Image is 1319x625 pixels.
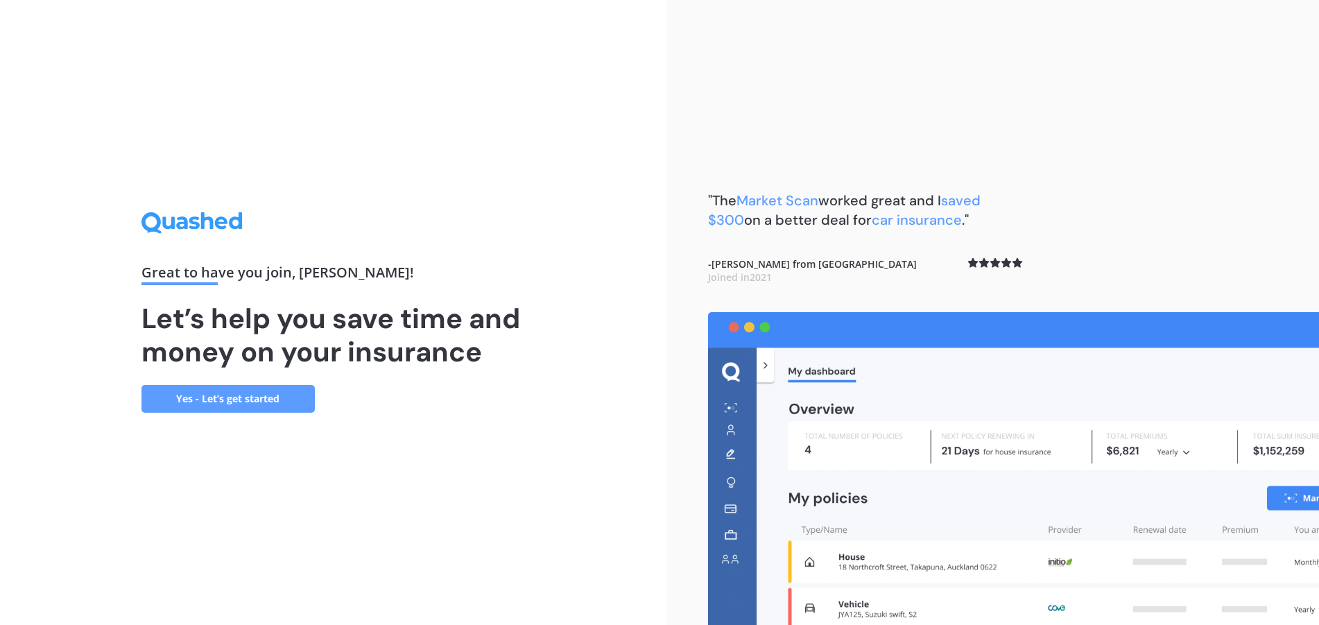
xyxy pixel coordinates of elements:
[141,302,526,368] h1: Let’s help you save time and money on your insurance
[708,191,981,229] b: "The worked great and I on a better deal for ."
[141,266,526,285] div: Great to have you join , [PERSON_NAME] !
[141,385,315,413] a: Yes - Let’s get started
[708,191,981,229] span: saved $300
[708,312,1319,625] img: dashboard.webp
[708,257,917,284] b: - [PERSON_NAME] from [GEOGRAPHIC_DATA]
[872,211,962,229] span: car insurance
[708,271,772,284] span: Joined in 2021
[736,191,818,209] span: Market Scan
